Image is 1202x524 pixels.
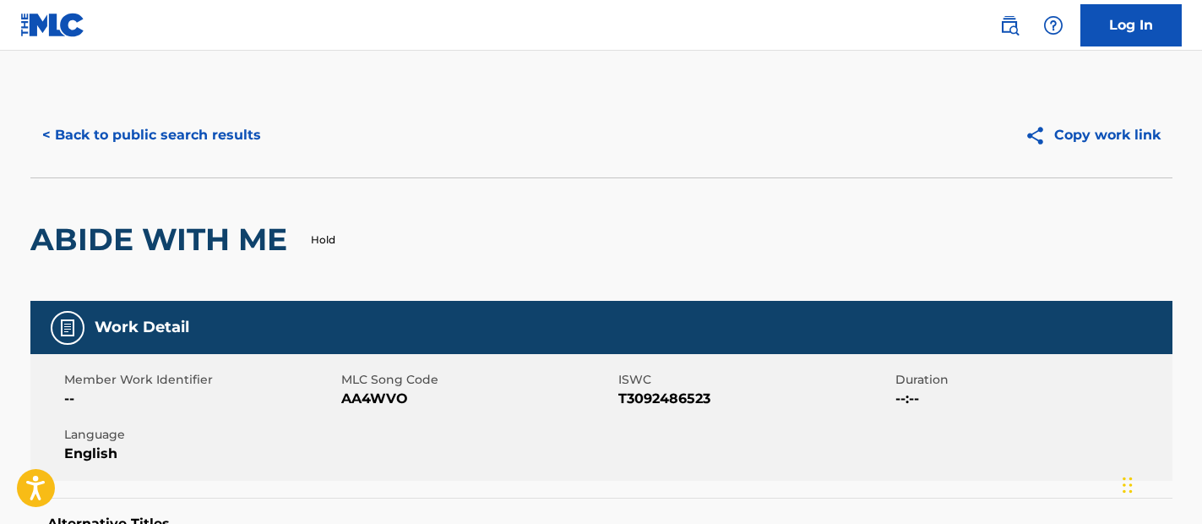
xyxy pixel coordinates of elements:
[341,389,614,409] span: AA4WVO
[30,114,273,156] button: < Back to public search results
[993,8,1026,42] a: Public Search
[895,371,1168,389] span: Duration
[618,371,891,389] span: ISWC
[20,13,85,37] img: MLC Logo
[999,15,1020,35] img: search
[895,389,1168,409] span: --:--
[64,444,337,464] span: English
[95,318,189,337] h5: Work Detail
[64,389,337,409] span: --
[1036,8,1070,42] div: Help
[1118,443,1202,524] iframe: Chat Widget
[1025,125,1054,146] img: Copy work link
[1013,114,1172,156] button: Copy work link
[341,371,614,389] span: MLC Song Code
[311,232,335,248] p: Hold
[1043,15,1063,35] img: help
[618,389,891,409] span: T3092486523
[57,318,78,338] img: Work Detail
[64,426,337,444] span: Language
[1123,460,1133,510] div: Drag
[64,371,337,389] span: Member Work Identifier
[30,221,296,259] h2: ABIDE WITH ME
[1080,4,1182,46] a: Log In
